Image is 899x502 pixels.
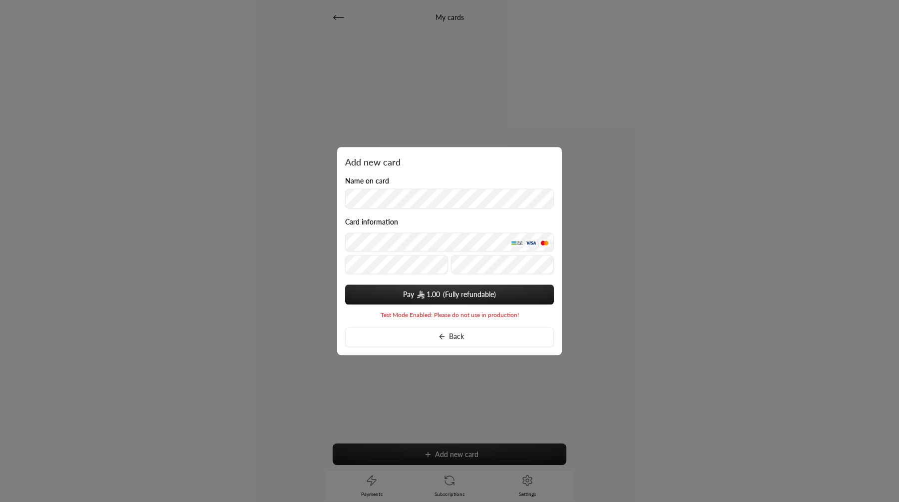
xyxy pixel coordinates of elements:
legend: Card information [345,218,398,226]
img: Visa [525,239,537,247]
div: Card information [345,218,554,277]
img: SAR [417,290,424,298]
button: Pay SAR1.00 [345,284,554,304]
input: Credit Card [345,232,554,251]
input: Expiry date [345,255,448,274]
span: Add new card [345,155,554,169]
label: Name on card [345,177,389,185]
span: Test Mode Enabled: Please do not use in production! [381,311,519,319]
img: MasterCard [538,239,550,247]
button: Back [345,327,554,347]
span: 1.00 [427,289,440,299]
div: Name on card [345,177,554,208]
img: MADA [511,239,523,247]
input: CVC [451,255,554,274]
